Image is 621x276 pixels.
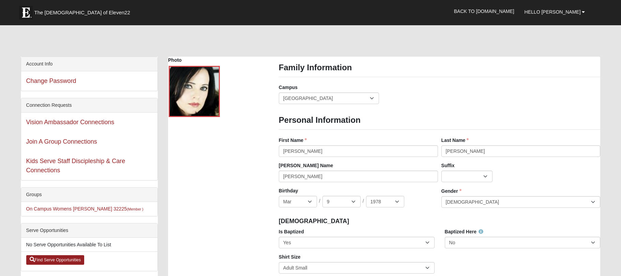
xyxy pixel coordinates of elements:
[449,3,519,20] a: Back to [DOMAIN_NAME]
[26,138,97,145] a: Join A Group Connections
[21,238,158,252] li: No Serve Opportunities Available To List
[441,162,455,169] label: Suffix
[363,198,364,205] span: /
[441,137,469,144] label: Last Name
[445,228,483,235] label: Baptized Here
[26,255,85,265] a: Find Serve Opportunities
[279,162,333,169] label: [PERSON_NAME] Name
[21,223,158,238] div: Serve Opportunities
[519,3,590,20] a: Hello [PERSON_NAME]
[21,57,158,71] div: Account Info
[279,218,601,225] h4: [DEMOGRAPHIC_DATA]
[279,63,601,73] h3: Family Information
[279,253,301,260] label: Shirt Size
[279,137,307,144] label: First Name
[34,9,130,16] span: The [DEMOGRAPHIC_DATA] of Eleven22
[168,57,182,63] label: Photo
[16,2,152,19] a: The [DEMOGRAPHIC_DATA] of Eleven22
[26,158,125,174] a: Kids Serve Staff Discipleship & Care Connections
[19,6,33,19] img: Eleven22 logo
[26,119,115,126] a: Vision Ambassador Connections
[279,84,298,91] label: Campus
[21,188,158,202] div: Groups
[26,206,143,212] a: On Campus Womens [PERSON_NAME] 32225(Member )
[279,228,304,235] label: Is Baptized
[26,77,76,84] a: Change Password
[319,198,320,205] span: /
[21,98,158,113] div: Connection Requests
[525,9,581,15] span: Hello [PERSON_NAME]
[441,188,461,194] label: Gender
[127,207,143,211] small: (Member )
[279,187,298,194] label: Birthday
[279,115,601,125] h3: Personal Information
